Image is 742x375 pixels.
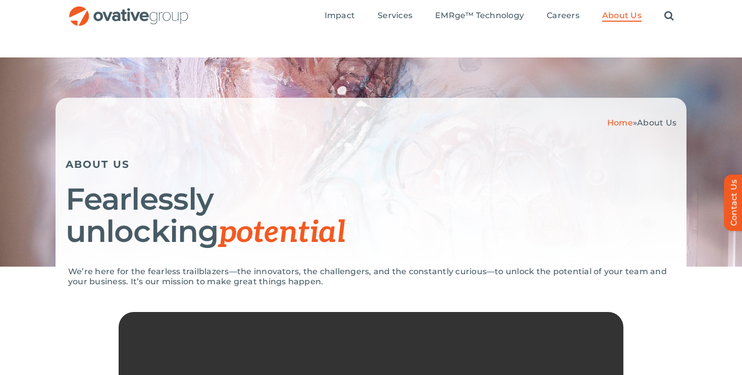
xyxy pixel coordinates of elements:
[378,11,412,22] a: Services
[547,11,579,22] a: Careers
[435,11,524,21] span: EMRge™ Technology
[325,11,355,22] a: Impact
[378,11,412,21] span: Services
[547,11,579,21] span: Careers
[607,118,633,128] a: Home
[664,11,674,22] a: Search
[66,183,676,249] h1: Fearlessly unlocking
[602,11,642,21] span: About Us
[602,11,642,22] a: About Us
[68,5,189,15] a: OG_Full_horizontal_RGB
[66,158,676,170] h5: ABOUT US
[68,267,674,287] p: We’re here for the fearless trailblazers—the innovators, the challengers, and the constantly curi...
[219,215,345,251] span: potential
[637,118,676,128] span: About Us
[435,11,524,22] a: EMRge™ Technology
[607,118,676,128] span: »
[325,11,355,21] span: Impact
